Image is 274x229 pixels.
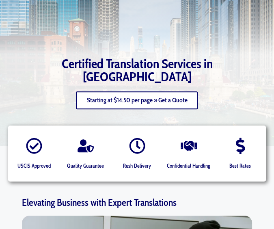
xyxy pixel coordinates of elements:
span: Confidential Handling [167,162,210,169]
span: Quality Guarantee [67,162,104,169]
h3: Elevating Business with Expert Translations [22,198,252,207]
span: Rush Delivery [123,162,151,169]
h1: Certified Translation Services in [GEOGRAPHIC_DATA] [7,57,268,83]
span: Best Rates [229,162,251,169]
a: Starting at $14.50 per page » Get a Quote [76,91,198,109]
span: USCIS Approved [17,162,51,169]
